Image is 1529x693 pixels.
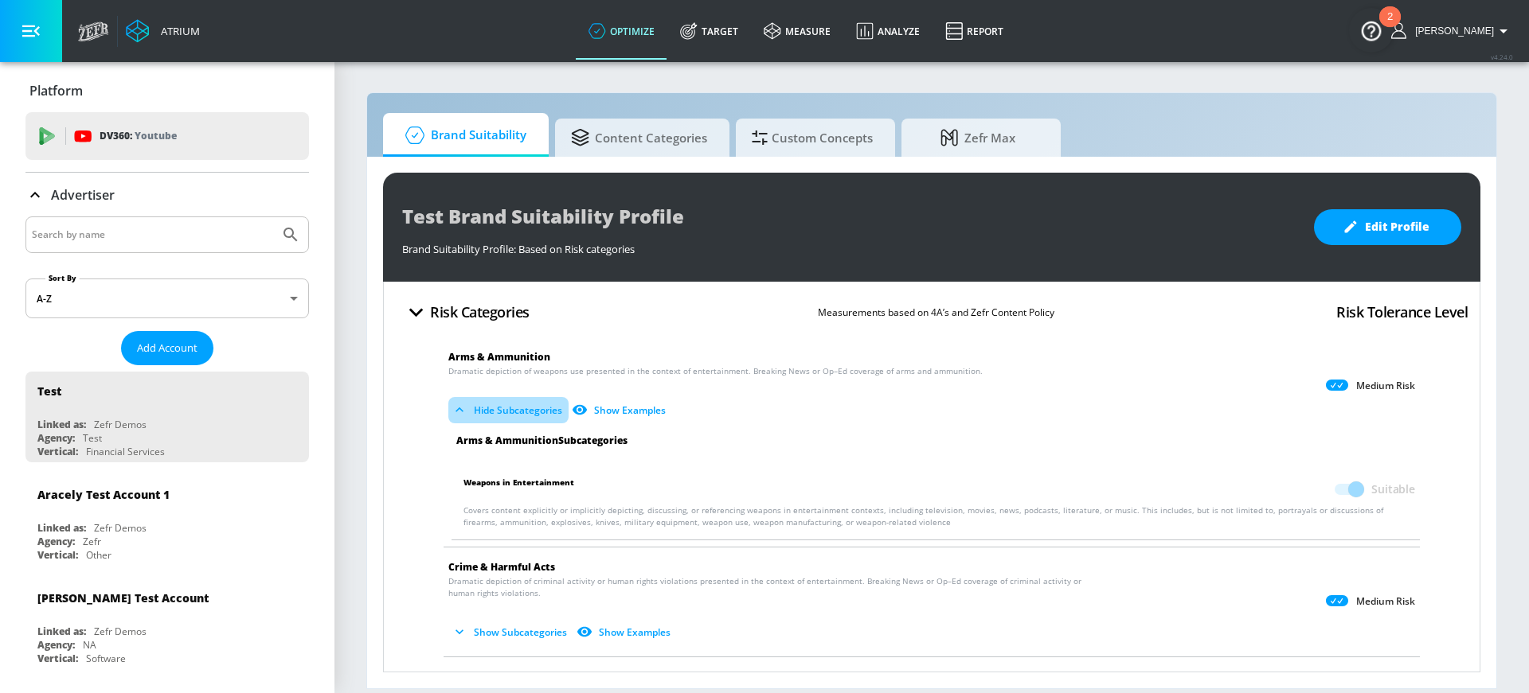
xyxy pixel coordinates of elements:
input: Search by name [32,224,273,245]
div: Aracely Test Account 1 [37,487,170,502]
a: measure [751,2,843,60]
span: Zefr Max [917,119,1038,157]
div: Linked as: [37,418,86,431]
span: Crime & Harmful Acts [448,560,555,574]
div: Other [86,548,111,562]
span: Content Categories [571,119,707,157]
p: Covers content explicitly or implicitly depicting, discussing, or referencing weapons in entertai... [463,504,1415,528]
a: Atrium [126,19,200,43]
p: Youtube [135,127,177,144]
p: Medium Risk [1356,380,1415,392]
div: Vertical: [37,652,78,665]
button: Hide Subcategories [448,397,569,423]
div: Agency: [37,431,75,445]
span: Arms & Ammunition [448,350,550,364]
p: Medium Risk [1356,595,1415,608]
div: 2 [1387,17,1393,37]
div: [PERSON_NAME] Test AccountLinked as:Zefr DemosAgency:NAVertical:Software [25,578,309,669]
span: v 4.24.0 [1491,53,1513,61]
button: Edit Profile [1314,209,1461,245]
span: Weapons in Entertainment [463,474,574,504]
div: Linked as: [37,521,86,535]
span: Brand Suitability [399,116,526,154]
div: Brand Suitability Profile: Based on Risk categories [402,234,1298,256]
div: DV360: Youtube [25,112,309,160]
span: Suitable [1371,481,1415,497]
div: [PERSON_NAME] Test Account [37,590,209,605]
button: Open Resource Center, 2 new notifications [1349,8,1394,53]
div: TestLinked as:Zefr DemosAgency:TestVertical:Financial Services [25,372,309,462]
div: Agency: [37,638,75,652]
p: Measurements based on 4A’s and Zefr Content Policy [818,304,1054,321]
h4: Risk Tolerance Level [1336,301,1468,323]
a: Target [667,2,751,60]
div: Aracely Test Account 1Linked as:Zefr DemosAgency:ZefrVertical:Other [25,475,309,566]
div: Atrium [154,24,200,38]
div: Zefr Demos [94,418,147,431]
button: Show Examples [573,619,677,645]
h4: Risk Categories [430,301,530,323]
div: Agency: [37,535,75,548]
div: Linked as: [37,625,86,638]
div: Test [83,431,102,445]
label: Sort By [45,273,80,283]
div: Software [86,652,126,665]
button: Add Account [121,331,213,365]
div: A-Z [25,278,309,318]
div: Vertical: [37,548,78,562]
div: Vertical: [37,445,78,458]
div: Test [37,383,61,399]
span: Dramatic depiction of criminal activity or human rights violations presented in the context of en... [448,575,1107,599]
div: Advertiser [25,173,309,217]
span: Death, Injury or Military Conflict [448,670,610,683]
p: Platform [29,82,83,99]
span: Custom Concepts [752,119,873,157]
div: Zefr Demos [94,521,147,535]
button: Show Examples [569,397,672,423]
a: Analyze [843,2,933,60]
div: NA [83,638,96,652]
button: [PERSON_NAME] [1391,21,1513,41]
div: Zefr [83,535,101,548]
div: Platform [25,68,309,113]
a: Report [933,2,1016,60]
span: Edit Profile [1346,217,1429,237]
p: Advertiser [51,186,115,204]
div: Financial Services [86,445,165,458]
span: Add Account [137,339,197,357]
button: Risk Categories [396,294,536,331]
span: Dramatic depiction of weapons use presented in the context of entertainment. Breaking News or Op–... [448,365,983,377]
div: Zefr Demos [94,625,147,638]
div: Arms & Ammunition Subcategories [444,434,1428,447]
button: Show Subcategories [448,619,573,645]
a: optimize [576,2,667,60]
p: DV360: [100,127,177,145]
span: login as: rob.greenberg@zefr.com [1409,25,1494,37]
